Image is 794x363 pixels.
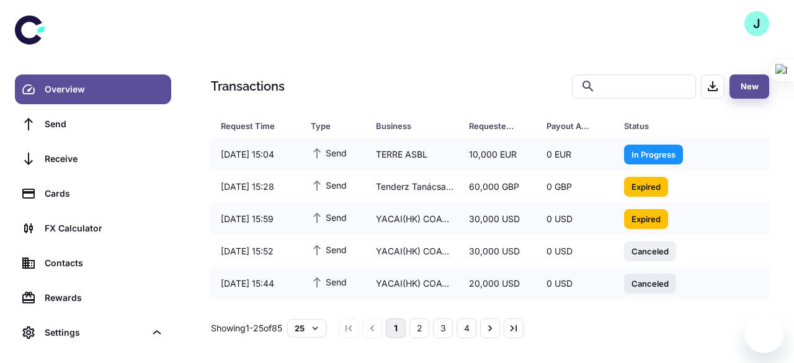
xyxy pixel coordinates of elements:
[45,83,164,96] div: Overview
[15,179,171,208] a: Cards
[311,210,347,224] span: Send
[311,243,347,256] span: Send
[45,152,164,166] div: Receive
[459,207,537,231] div: 30,000 USD
[459,143,537,166] div: 10,000 EUR
[624,117,718,135] span: Status
[366,143,459,166] div: TERRE ASBL
[45,117,164,131] div: Send
[624,117,702,135] div: Status
[366,272,459,295] div: YACAI(HK) COATING TECHNOLOGY CO.,LTD
[15,109,171,139] a: Send
[287,319,327,338] button: 25
[537,143,614,166] div: 0 EUR
[457,318,476,338] button: Go to page 4
[624,212,668,225] span: Expired
[504,318,524,338] button: Go to last page
[211,207,301,231] div: [DATE] 15:59
[469,117,515,135] div: Requested Amount
[15,74,171,104] a: Overview
[546,117,609,135] span: Payout Amount
[311,178,347,192] span: Send
[366,175,459,199] div: Tenderz Tanácsadó Korlátolt Felelősségű Társaság
[45,222,164,235] div: FX Calculator
[386,318,406,338] button: page 1
[211,240,301,263] div: [DATE] 15:52
[459,240,537,263] div: 30,000 USD
[15,283,171,313] a: Rewards
[211,175,301,199] div: [DATE] 15:28
[459,272,537,295] div: 20,000 USD
[366,240,459,263] div: YACAI(HK) COATING TECHNOLOGY CO.,LTD
[537,207,614,231] div: 0 USD
[211,321,282,335] p: Showing 1-25 of 85
[45,291,164,305] div: Rewards
[366,207,459,231] div: YACAI(HK) COATING TECHNOLOGY CO.,LTD
[546,117,593,135] div: Payout Amount
[311,117,361,135] span: Type
[15,213,171,243] a: FX Calculator
[45,256,164,270] div: Contacts
[624,180,668,192] span: Expired
[537,272,614,295] div: 0 USD
[624,148,683,160] span: In Progress
[469,117,532,135] span: Requested Amount
[480,318,500,338] button: Go to next page
[221,117,280,135] div: Request Time
[15,318,171,347] div: Settings
[744,313,784,353] iframe: Button to launch messaging window
[624,277,676,289] span: Canceled
[744,11,769,36] button: J
[311,117,345,135] div: Type
[337,318,525,338] nav: pagination navigation
[15,248,171,278] a: Contacts
[211,272,301,295] div: [DATE] 15:44
[211,77,285,96] h1: Transactions
[409,318,429,338] button: Go to page 2
[311,146,347,159] span: Send
[211,143,301,166] div: [DATE] 15:04
[45,187,164,200] div: Cards
[537,240,614,263] div: 0 USD
[433,318,453,338] button: Go to page 3
[624,244,676,257] span: Canceled
[221,117,296,135] span: Request Time
[15,144,171,174] a: Receive
[729,74,769,99] button: New
[45,326,145,339] div: Settings
[537,175,614,199] div: 0 GBP
[311,275,347,289] span: Send
[459,175,537,199] div: 60,000 GBP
